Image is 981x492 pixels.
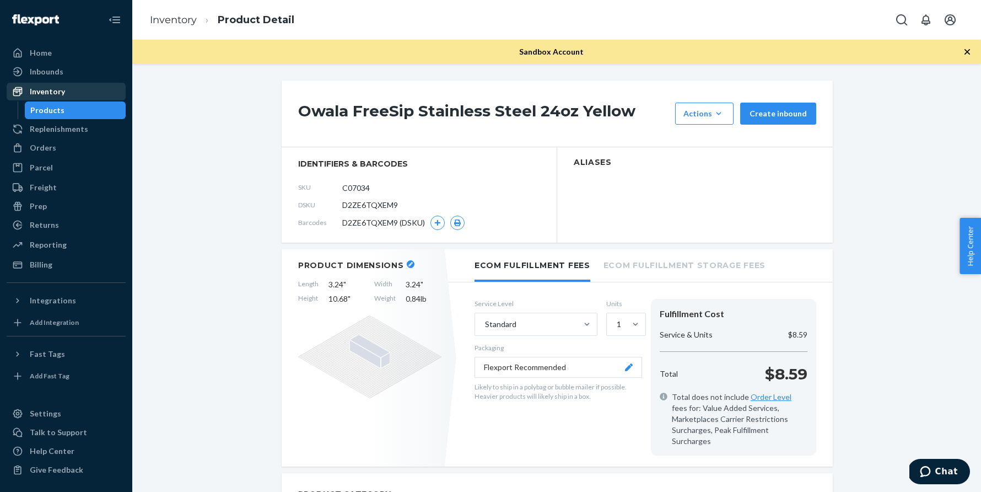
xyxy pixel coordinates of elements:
p: Packaging [475,343,642,352]
a: Settings [7,405,126,423]
img: Flexport logo [12,14,59,25]
button: Open notifications [915,9,937,31]
h1: Owala FreeSip Stainless Steel 24oz Yellow [298,103,670,125]
span: Width [374,279,396,290]
span: " [421,280,423,289]
p: $8.59 [788,329,807,340]
a: Returns [7,216,126,234]
div: Talk to Support [30,427,87,438]
div: Inventory [30,86,65,97]
div: Inbounds [30,66,63,77]
h2: Aliases [574,158,816,167]
a: Freight [7,179,126,196]
button: Integrations [7,292,126,309]
div: 1 [617,319,621,330]
ol: breadcrumbs [141,4,303,36]
div: Billing [30,259,52,270]
span: " [348,294,351,303]
a: Inventory [7,83,126,100]
button: Create inbound [740,103,816,125]
span: D2ZE6TQXEM9 (DSKU) [342,217,425,228]
span: Weight [374,293,396,304]
a: Help Center [7,442,126,460]
a: Orders [7,139,126,157]
input: Standard [484,319,485,330]
p: Likely to ship in a polybag or bubble mailer if possible. Heavier products will likely ship in a ... [475,382,642,401]
a: Prep [7,197,126,215]
a: Inbounds [7,63,126,81]
div: Integrations [30,295,76,306]
a: Products [25,101,126,119]
span: SKU [298,183,342,192]
div: Standard [485,319,516,330]
div: Replenishments [30,124,88,135]
div: Fast Tags [30,349,65,360]
div: Give Feedback [30,464,83,475]
div: Actions [683,108,725,119]
div: Add Integration [30,318,79,327]
span: 10.68 [328,293,364,304]
a: Replenishments [7,120,126,138]
a: Product Detail [218,14,294,26]
a: Add Fast Tag [7,367,126,385]
span: D2ZE6TQXEM9 [342,200,398,211]
div: Returns [30,220,59,231]
a: Inventory [150,14,197,26]
div: Freight [30,182,57,193]
div: Reporting [30,239,67,250]
label: Service Level [475,299,597,308]
a: Reporting [7,236,126,254]
button: Actions [675,103,734,125]
button: Fast Tags [7,345,126,363]
p: Service & Units [660,329,713,340]
span: 3.24 [328,279,364,290]
button: Open account menu [939,9,961,31]
div: Help Center [30,446,74,457]
li: Ecom Fulfillment Storage Fees [603,249,766,280]
a: Home [7,44,126,62]
span: Height [298,293,319,304]
span: Length [298,279,319,290]
button: Open Search Box [891,9,913,31]
a: Add Integration [7,314,126,331]
span: Sandbox Account [519,47,584,56]
input: 1 [616,319,617,330]
a: Billing [7,256,126,274]
span: 3.24 [406,279,441,290]
div: Prep [30,201,47,212]
div: Parcel [30,162,53,173]
span: Total does not include fees for: Value Added Services, Marketplaces Carrier Restrictions Surcharg... [672,392,807,447]
p: Total [660,368,678,379]
h2: Product Dimensions [298,260,404,270]
iframe: Opens a widget where you can chat to one of our agents [909,459,970,486]
div: Fulfillment Cost [660,308,807,320]
span: identifiers & barcodes [298,158,540,169]
button: Talk to Support [7,424,126,441]
a: Order Level [751,392,791,402]
span: DSKU [298,200,342,210]
li: Ecom Fulfillment Fees [475,249,590,282]
a: Parcel [7,159,126,177]
button: Help Center [960,218,981,274]
span: 0.84 lb [406,293,441,304]
div: Home [30,47,52,58]
button: Flexport Recommended [475,357,642,378]
p: $8.59 [765,363,807,385]
span: " [343,280,346,289]
button: Close Navigation [104,9,126,31]
div: Add Fast Tag [30,371,69,381]
button: Give Feedback [7,461,126,479]
label: Units [606,299,642,308]
div: Orders [30,142,56,153]
div: Settings [30,408,61,419]
div: Products [30,105,64,116]
span: Barcodes [298,218,342,227]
